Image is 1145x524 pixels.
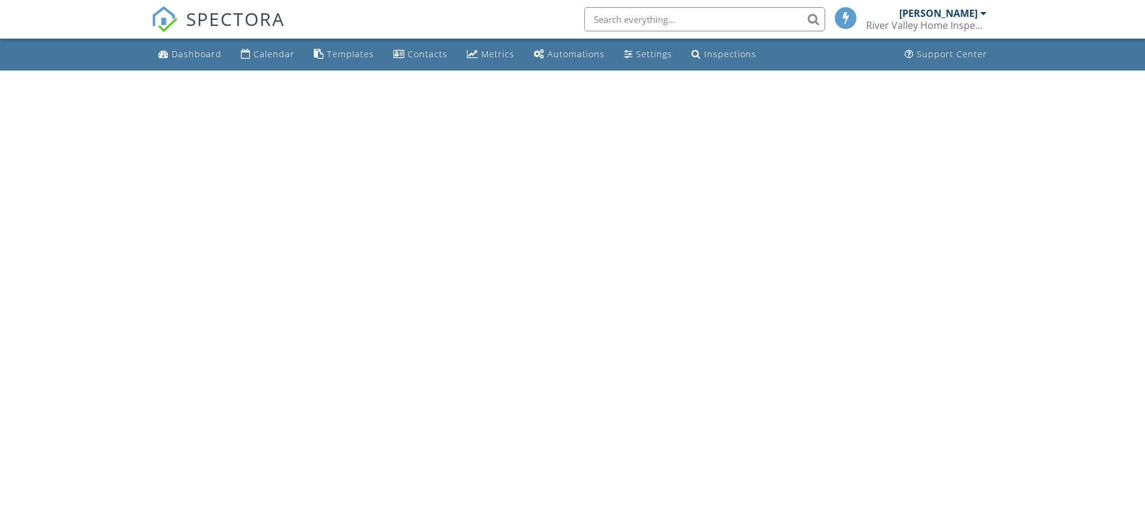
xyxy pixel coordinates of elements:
[481,48,514,60] div: Metrics
[548,48,605,60] div: Automations
[254,48,295,60] div: Calendar
[899,7,978,19] div: [PERSON_NAME]
[154,43,226,66] a: Dashboard
[309,43,379,66] a: Templates
[866,19,987,31] div: River Valley Home Inspections
[151,16,285,42] a: SPECTORA
[619,43,677,66] a: Settings
[236,43,299,66] a: Calendar
[151,6,178,33] img: The Best Home Inspection Software - Spectora
[388,43,452,66] a: Contacts
[917,48,987,60] div: Support Center
[636,48,672,60] div: Settings
[529,43,610,66] a: Automations (Basic)
[704,48,757,60] div: Inspections
[172,48,222,60] div: Dashboard
[462,43,519,66] a: Metrics
[408,48,448,60] div: Contacts
[186,6,285,31] span: SPECTORA
[900,43,992,66] a: Support Center
[584,7,825,31] input: Search everything...
[687,43,761,66] a: Inspections
[327,48,374,60] div: Templates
